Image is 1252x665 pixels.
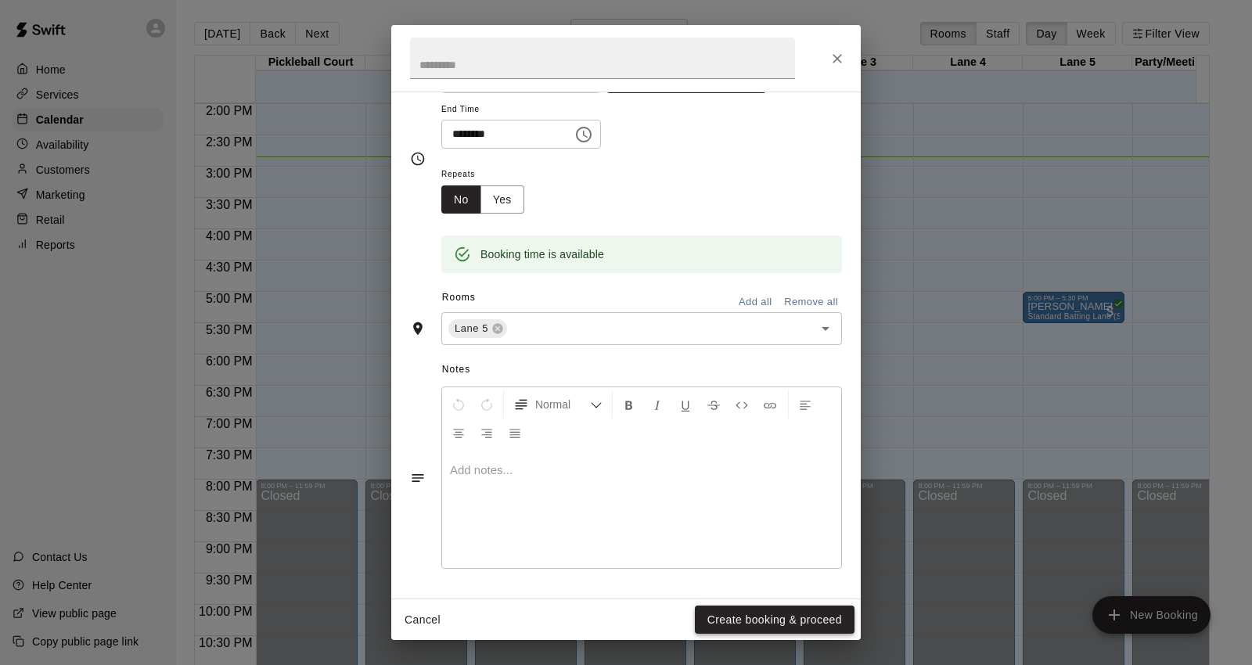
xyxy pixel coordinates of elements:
button: Formatting Options [507,390,609,419]
div: outlined button group [441,185,524,214]
button: Choose time, selected time is 7:30 PM [568,119,599,150]
button: Remove all [780,290,842,315]
svg: Rooms [410,321,426,336]
button: Redo [473,390,500,419]
button: Center Align [445,419,472,447]
svg: Timing [410,151,426,167]
button: Cancel [398,606,448,634]
button: Format Italics [644,390,671,419]
button: Close [823,45,851,73]
span: Rooms [442,292,476,303]
span: End Time [441,99,601,120]
button: Create booking & proceed [695,606,854,634]
button: Yes [480,185,524,214]
button: Insert Link [757,390,783,419]
button: Format Underline [672,390,699,419]
span: Lane 5 [448,321,495,336]
svg: Notes [410,470,426,486]
button: Undo [445,390,472,419]
button: Insert Code [729,390,755,419]
button: Add all [730,290,780,315]
button: Format Strikethrough [700,390,727,419]
button: Right Align [473,419,500,447]
button: Left Align [792,390,818,419]
div: Lane 5 [448,319,507,338]
button: No [441,185,481,214]
button: Justify Align [502,419,528,447]
div: Booking time is available [480,240,604,268]
span: Normal [535,397,590,412]
button: Format Bold [616,390,642,419]
span: Notes [442,358,842,383]
span: Repeats [441,164,537,185]
button: Open [815,318,836,340]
